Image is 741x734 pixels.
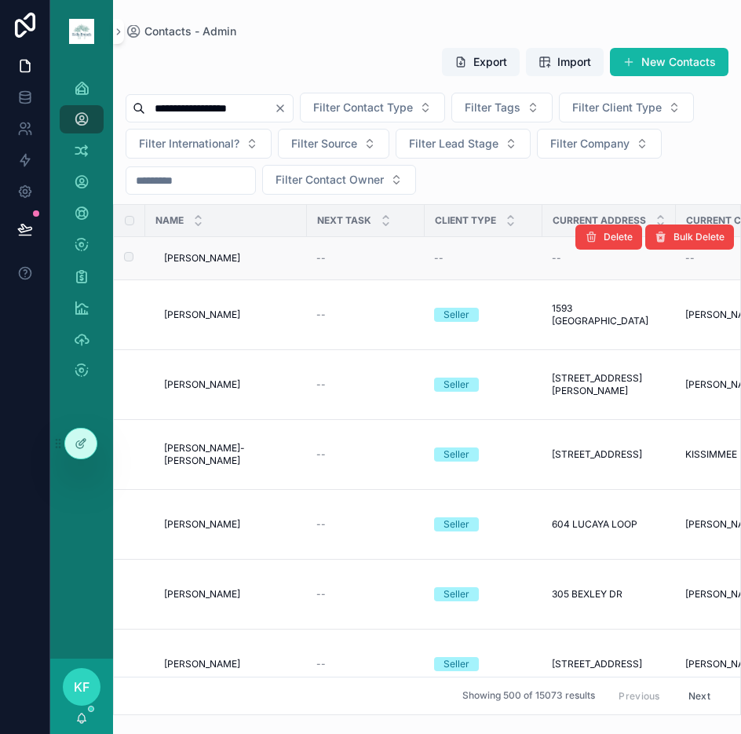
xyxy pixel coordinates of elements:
[572,100,662,115] span: Filter Client Type
[645,225,734,250] button: Bulk Delete
[552,448,666,461] a: [STREET_ADDRESS]
[465,100,520,115] span: Filter Tags
[50,63,113,405] div: scrollable content
[316,658,326,670] span: --
[552,588,666,601] a: 305 BEXLEY DR
[126,129,272,159] button: Select Button
[396,129,531,159] button: Select Button
[316,658,415,670] a: --
[444,447,469,462] div: Seller
[434,657,533,671] a: Seller
[552,302,666,327] a: 1593 [GEOGRAPHIC_DATA]
[300,93,445,122] button: Select Button
[552,372,666,397] a: [STREET_ADDRESS][PERSON_NAME]
[291,136,357,152] span: Filter Source
[434,378,533,392] a: Seller
[274,102,293,115] button: Clear
[552,448,642,461] span: [STREET_ADDRESS]
[155,214,184,227] span: Name
[552,252,561,265] span: --
[462,690,595,703] span: Showing 500 of 15073 results
[139,136,239,152] span: Filter International?
[262,165,416,195] button: Select Button
[316,378,326,391] span: --
[444,587,469,601] div: Seller
[164,658,297,670] a: [PERSON_NAME]
[164,252,240,265] span: [PERSON_NAME]
[550,136,630,152] span: Filter Company
[164,658,240,670] span: [PERSON_NAME]
[316,252,326,265] span: --
[553,214,646,227] span: Current Address
[276,172,384,188] span: Filter Contact Owner
[409,136,498,152] span: Filter Lead Stage
[317,214,371,227] span: Next Task
[164,518,240,531] span: [PERSON_NAME]
[316,378,415,391] a: --
[144,24,236,39] span: Contacts - Admin
[673,231,725,243] span: Bulk Delete
[610,48,728,76] button: New Contacts
[444,308,469,322] div: Seller
[575,225,642,250] button: Delete
[316,309,326,321] span: --
[552,658,666,670] a: [STREET_ADDRESS]
[316,518,326,531] span: --
[316,518,415,531] a: --
[434,308,533,322] a: Seller
[444,657,469,671] div: Seller
[126,24,236,39] a: Contacts - Admin
[444,517,469,531] div: Seller
[164,309,240,321] span: [PERSON_NAME]
[164,588,297,601] a: [PERSON_NAME]
[316,588,326,601] span: --
[434,587,533,601] a: Seller
[434,252,444,265] span: --
[435,214,496,227] span: Client Type
[164,442,297,467] a: [PERSON_NAME]-[PERSON_NAME]
[604,231,633,243] span: Delete
[526,48,604,76] button: Import
[313,100,413,115] span: Filter Contact Type
[552,588,622,601] span: 305 BEXLEY DR
[451,93,553,122] button: Select Button
[685,448,737,461] span: KISSIMMEE
[442,48,520,76] button: Export
[552,658,642,670] span: [STREET_ADDRESS]
[164,378,297,391] a: [PERSON_NAME]
[316,448,415,461] a: --
[69,19,94,44] img: App logo
[559,93,694,122] button: Select Button
[164,378,240,391] span: [PERSON_NAME]
[552,518,666,531] a: 604 LUCAYA LOOP
[164,309,297,321] a: [PERSON_NAME]
[434,517,533,531] a: Seller
[685,252,695,265] span: --
[557,54,591,70] span: Import
[164,588,240,601] span: [PERSON_NAME]
[278,129,389,159] button: Select Button
[316,588,415,601] a: --
[434,252,533,265] a: --
[164,518,297,531] a: [PERSON_NAME]
[537,129,662,159] button: Select Button
[434,447,533,462] a: Seller
[316,252,415,265] a: --
[552,252,666,265] a: --
[316,309,415,321] a: --
[552,518,637,531] span: 604 LUCAYA LOOP
[444,378,469,392] div: Seller
[164,252,297,265] a: [PERSON_NAME]
[316,448,326,461] span: --
[677,684,721,708] button: Next
[74,677,89,696] span: KF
